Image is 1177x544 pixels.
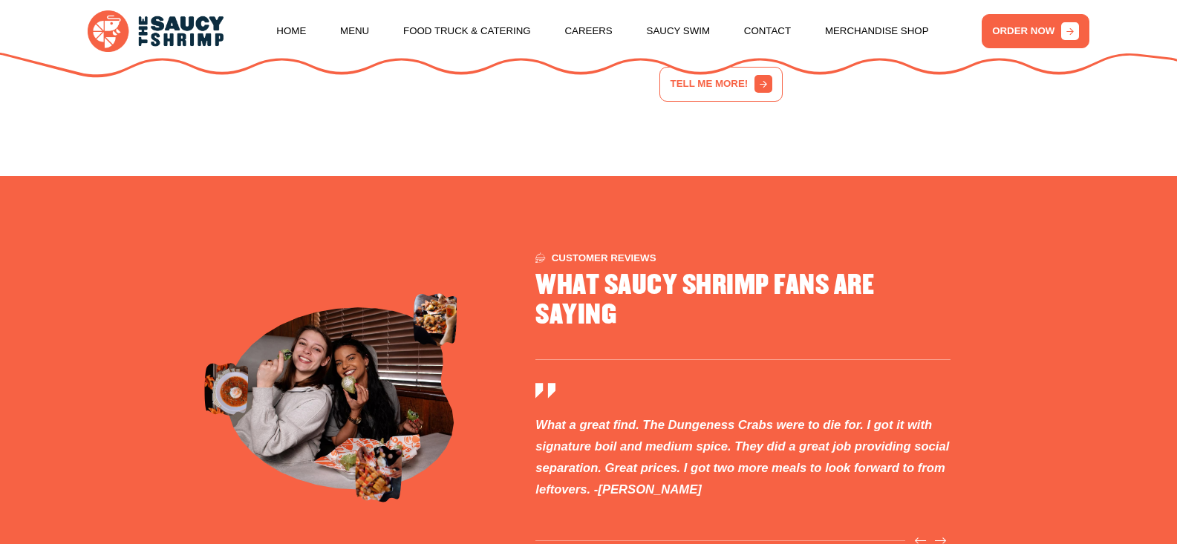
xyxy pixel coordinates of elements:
div: 3 / 4 [535,379,954,501]
a: Menu [340,3,369,59]
img: image [413,292,456,347]
a: Merchandise Shop [825,3,929,59]
a: Contact [744,3,791,59]
a: Careers [564,3,612,59]
h2: WHAT SAUCY SHRIMP FANS ARE SAYING [535,271,950,330]
img: logo [88,10,224,52]
a: ORDER NOW [982,14,1089,49]
img: Testimonial Image [226,307,454,489]
img: image [355,445,401,502]
a: Saucy Swim [647,3,710,59]
a: TELL ME MORE! [659,67,783,102]
a: Food Truck & Catering [403,3,531,59]
p: What a great find. The Dungeness Crabs were to die for. I got it with signature boil and medium s... [535,414,954,500]
span: Customer Reviews [535,253,656,263]
a: Home [276,3,306,59]
img: image [204,362,247,416]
